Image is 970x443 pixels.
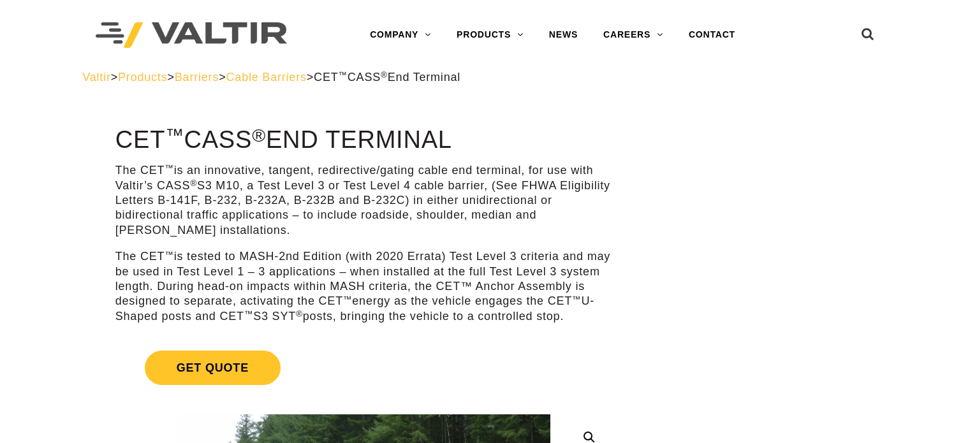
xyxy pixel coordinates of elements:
sup: ™ [165,125,184,145]
sup: ™ [165,250,173,259]
div: > > > > [82,70,888,85]
a: Cable Barriers [226,71,307,84]
a: Barriers [175,71,219,84]
a: COMPANY [357,22,444,48]
sup: ™ [244,309,253,319]
sup: ® [296,309,303,319]
a: Products [118,71,167,84]
sup: ™ [343,294,352,304]
sup: ™ [165,163,173,173]
span: Get Quote [145,351,281,385]
p: The CET is tested to MASH-2nd Edition (with 2020 Errata) Test Level 3 criteria and may be used in... [115,249,612,324]
a: Valtir [82,71,110,84]
sup: ™ [338,70,347,80]
a: PRODUCTS [444,22,536,48]
a: Get Quote [115,335,612,400]
p: The CET is an innovative, tangent, redirective/gating cable end terminal, for use with Valtir’s C... [115,163,612,238]
sup: ® [381,70,388,80]
img: Valtir [96,22,287,48]
sup: ™ [572,294,581,304]
sup: ® [252,125,266,145]
a: CAREERS [591,22,676,48]
span: CET CASS End Terminal [314,71,460,84]
sup: ® [190,178,197,188]
h1: CET CASS End Terminal [115,127,612,154]
a: NEWS [536,22,591,48]
a: CONTACT [676,22,748,48]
